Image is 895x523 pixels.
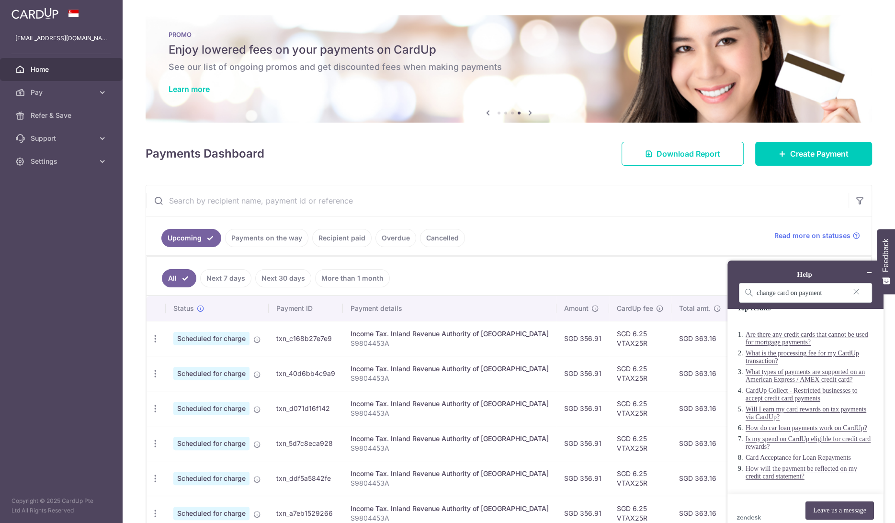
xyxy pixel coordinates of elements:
[671,426,729,461] td: SGD 363.16
[343,296,556,321] th: Payment details
[169,84,210,94] a: Learn more
[351,513,549,523] p: S9804453A
[755,142,872,166] a: Create Payment
[774,231,850,240] span: Read more on statuses
[315,269,390,287] a: More than 1 month
[790,148,849,159] span: Create Payment
[882,239,890,272] span: Feedback
[269,391,343,426] td: txn_d071d16f142
[200,269,251,287] a: Next 7 days
[351,478,549,488] p: S9804453A
[312,229,372,247] a: Recipient paid
[351,409,549,418] p: S9804453A
[146,15,872,123] img: Latest Promos banner
[31,88,94,97] span: Pay
[31,157,94,166] span: Settings
[225,229,308,247] a: Payments on the way
[351,434,549,443] div: Income Tax. Inland Revenue Authority of [GEOGRAPHIC_DATA]
[162,269,196,287] a: All
[420,229,465,247] a: Cancelled
[622,142,744,166] a: Download Report
[169,61,849,73] h6: See our list of ongoing promos and get discounted fees when making payments
[161,229,221,247] a: Upcoming
[173,304,194,313] span: Status
[31,65,94,74] span: Home
[351,443,549,453] p: S9804453A
[716,249,895,523] iframe: Find more information here
[269,321,343,356] td: txn_c168b27e7e9
[173,507,249,520] span: Scheduled for charge
[169,31,849,38] p: PROMO
[609,426,671,461] td: SGD 6.25 VTAX25R
[169,42,849,57] h5: Enjoy lowered fees on your payments on CardUp
[34,5,48,12] span: Help
[774,231,860,240] a: Read more on statuses
[146,185,849,216] input: Search by recipient name, payment id or reference
[375,229,416,247] a: Overdue
[671,356,729,391] td: SGD 363.16
[609,391,671,426] td: SGD 6.25 VTAX25R
[173,437,249,450] span: Scheduled for charge
[269,426,343,461] td: txn_5d7c8eca928
[564,304,589,313] span: Amount
[617,304,653,313] span: CardUp fee
[877,229,895,294] button: Feedback - Show survey
[351,329,549,339] div: Income Tax. Inland Revenue Authority of [GEOGRAPHIC_DATA]
[351,339,549,348] p: S9804453A
[173,332,249,345] span: Scheduled for charge
[31,111,94,120] span: Refer & Save
[269,356,343,391] td: txn_40d6bb4c9a9
[15,34,107,43] p: [EMAIL_ADDRESS][DOMAIN_NAME]
[269,296,343,321] th: Payment ID
[269,461,343,496] td: txn_ddf5a5842fe
[671,321,729,356] td: SGD 363.16
[679,304,711,313] span: Total amt.
[609,321,671,356] td: SGD 6.25 VTAX25R
[657,148,720,159] span: Download Report
[556,461,609,496] td: SGD 356.91
[173,367,249,380] span: Scheduled for charge
[556,356,609,391] td: SGD 356.91
[671,461,729,496] td: SGD 363.16
[173,472,249,485] span: Scheduled for charge
[351,469,549,478] div: Income Tax. Inland Revenue Authority of [GEOGRAPHIC_DATA]
[351,504,549,513] div: Income Tax. Inland Revenue Authority of [GEOGRAPHIC_DATA]
[255,269,311,287] a: Next 30 days
[556,391,609,426] td: SGD 356.91
[351,374,549,383] p: S9804453A
[556,426,609,461] td: SGD 356.91
[351,399,549,409] div: Income Tax. Inland Revenue Authority of [GEOGRAPHIC_DATA]
[173,402,249,415] span: Scheduled for charge
[556,321,609,356] td: SGD 356.91
[609,461,671,496] td: SGD 6.25 VTAX25R
[31,134,94,143] span: Support
[351,364,549,374] div: Income Tax. Inland Revenue Authority of [GEOGRAPHIC_DATA]
[146,145,264,162] h4: Payments Dashboard
[671,391,729,426] td: SGD 363.16
[609,356,671,391] td: SGD 6.25 VTAX25R
[11,8,58,19] img: CardUp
